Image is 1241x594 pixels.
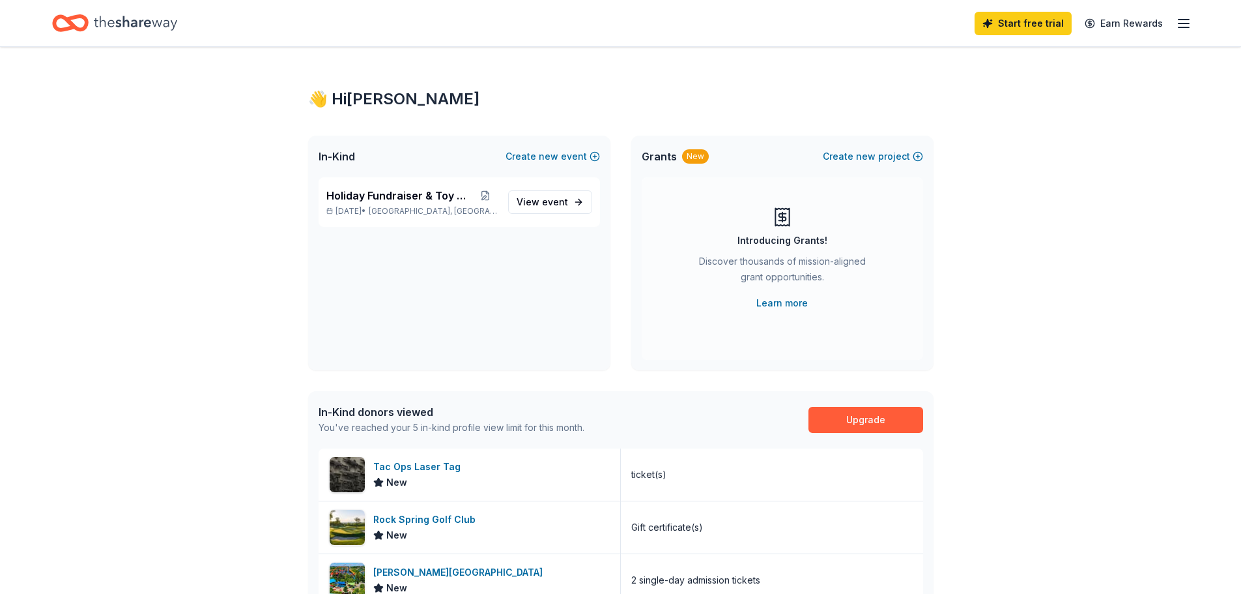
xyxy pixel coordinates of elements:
span: event [542,196,568,207]
span: [GEOGRAPHIC_DATA], [GEOGRAPHIC_DATA] [369,206,497,216]
span: new [856,149,876,164]
span: new [539,149,558,164]
button: Createnewevent [506,149,600,164]
img: Image for Tac Ops Laser Tag [330,457,365,492]
span: Holiday Fundraiser & Toy Drive [326,188,474,203]
img: Image for Rock Spring Golf Club [330,510,365,545]
a: Start free trial [975,12,1072,35]
div: Rock Spring Golf Club [373,512,481,527]
div: In-Kind donors viewed [319,404,584,420]
span: New [386,475,407,490]
a: Earn Rewards [1077,12,1171,35]
p: [DATE] • [326,206,498,216]
div: [PERSON_NAME][GEOGRAPHIC_DATA] [373,565,548,580]
a: Upgrade [808,407,923,433]
div: You've reached your 5 in-kind profile view limit for this month. [319,420,584,436]
div: 👋 Hi [PERSON_NAME] [308,89,934,110]
div: Gift certificate(s) [631,520,703,535]
span: New [386,527,407,543]
div: New [682,149,709,164]
div: 2 single-day admission tickets [631,572,760,588]
div: Introducing Grants! [737,233,827,248]
span: View [517,194,568,210]
div: Tac Ops Laser Tag [373,459,466,475]
a: Learn more [756,295,808,311]
a: View event [508,190,592,214]
div: ticket(s) [631,467,666,483]
a: Home [52,8,177,38]
span: In-Kind [319,149,355,164]
button: Createnewproject [823,149,923,164]
div: Discover thousands of mission-aligned grant opportunities. [694,254,871,290]
span: Grants [642,149,677,164]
